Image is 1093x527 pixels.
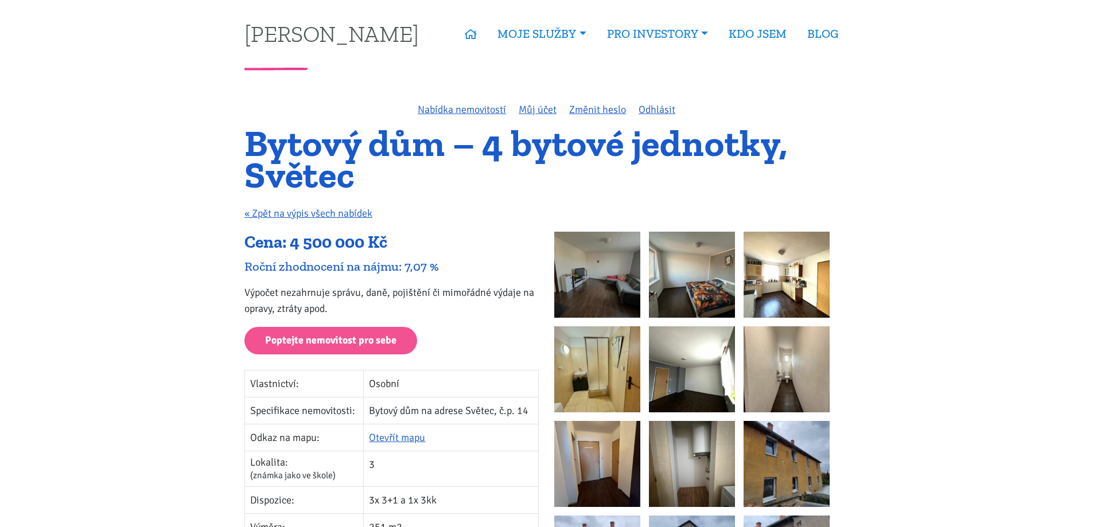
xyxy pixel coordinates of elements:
[245,370,364,397] td: Vlastnictví:
[364,370,539,397] td: Osobní
[364,397,539,424] td: Bytový dům na adrese Světec, č.p. 14
[597,21,718,47] a: PRO INVESTORY
[418,103,506,116] a: Nabídka nemovitostí
[244,327,417,355] a: Poptejte nemovitost pro sebe
[245,451,364,487] td: Lokalita:
[245,424,364,451] td: Odkaz na mapu:
[244,259,539,274] div: Roční zhodnocení na nájmu: 7,07 %
[244,232,539,253] div: Cena: 4 500 000 Kč
[718,21,797,47] a: KDO JSEM
[245,487,364,514] td: Dispozice:
[244,207,372,220] a: « Zpět na výpis všech nabídek
[369,431,425,444] a: Otevřít mapu
[639,103,675,116] a: Odhlásit
[797,21,849,47] a: BLOG
[245,397,364,424] td: Specifikace nemovitosti:
[364,451,539,487] td: 3
[244,22,419,45] a: [PERSON_NAME]
[569,103,626,116] a: Změnit heslo
[487,21,596,47] a: MOJE SLUŽBY
[244,284,539,317] p: Výpočet nezahrnuje správu, daně, pojištění či mimořádné výdaje na opravy, ztráty apod.
[519,103,557,116] a: Můj účet
[364,487,539,514] td: 3x 3+1 a 1x 3kk
[244,128,849,190] h1: Bytový dům – 4 bytové jednotky, Světec
[250,470,336,481] span: (známka jako ve škole)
